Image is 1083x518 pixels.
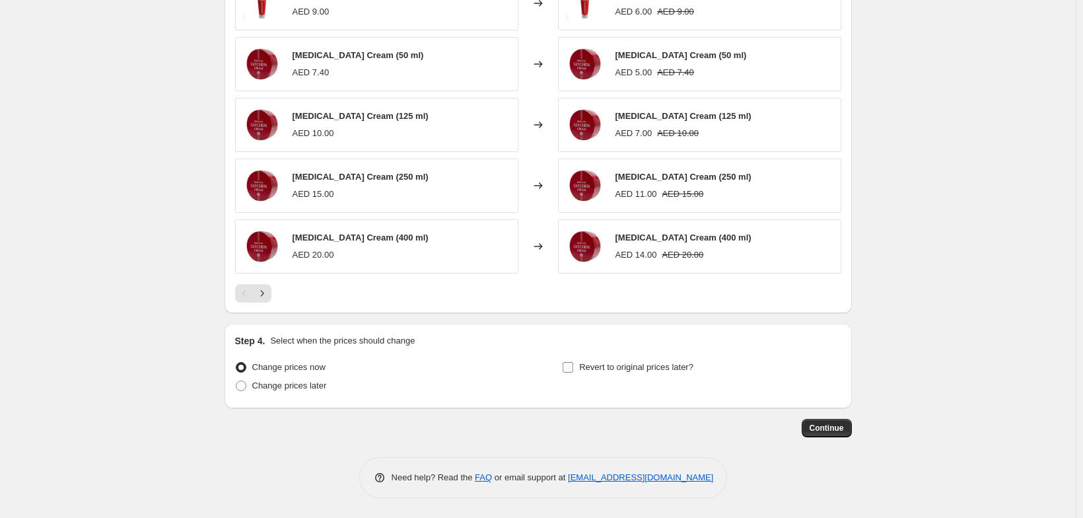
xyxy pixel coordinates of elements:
[293,66,330,79] div: AED 7.40
[293,50,424,60] span: [MEDICAL_DATA] Cream (50 ml)
[293,248,334,262] div: AED 20.00
[392,472,475,482] span: Need help? Read the
[615,233,751,242] span: [MEDICAL_DATA] Cream (400 ml)
[657,127,699,140] strike: AED 10.00
[492,472,568,482] span: or email support at
[242,227,282,266] img: bebecom-produkte-glycerin-creme-400ml-01_2x_3120a3d7-9f85-4684-8465-dcfd40ff7336_80x.jpg
[242,166,282,205] img: bebecom-produkte-glycerin-creme-400ml-01_2x_3120a3d7-9f85-4684-8465-dcfd40ff7336_80x.jpg
[293,233,429,242] span: [MEDICAL_DATA] Cream (400 ml)
[565,105,605,145] img: bebecom-produkte-glycerin-creme-400ml-01_2x_3120a3d7-9f85-4684-8465-dcfd40ff7336_80x.jpg
[293,111,429,121] span: [MEDICAL_DATA] Cream (125 ml)
[565,166,605,205] img: bebecom-produkte-glycerin-creme-400ml-01_2x_3120a3d7-9f85-4684-8465-dcfd40ff7336_80x.jpg
[293,188,334,201] div: AED 15.00
[615,66,652,79] div: AED 5.00
[579,362,693,372] span: Revert to original prices later?
[235,334,265,348] h2: Step 4.
[615,5,652,18] div: AED 6.00
[235,284,271,303] nav: Pagination
[565,44,605,84] img: bebecom-produkte-glycerin-creme-400ml-01_2x_3120a3d7-9f85-4684-8465-dcfd40ff7336_80x.jpg
[657,5,694,18] strike: AED 9.00
[253,284,271,303] button: Next
[252,362,326,372] span: Change prices now
[615,188,657,201] div: AED 11.00
[615,50,747,60] span: [MEDICAL_DATA] Cream (50 ml)
[242,105,282,145] img: bebecom-produkte-glycerin-creme-400ml-01_2x_3120a3d7-9f85-4684-8465-dcfd40ff7336_80x.jpg
[252,381,327,390] span: Change prices later
[242,44,282,84] img: bebecom-produkte-glycerin-creme-400ml-01_2x_3120a3d7-9f85-4684-8465-dcfd40ff7336_80x.jpg
[615,248,657,262] div: AED 14.00
[662,248,703,262] strike: AED 20.00
[293,172,429,182] span: [MEDICAL_DATA] Cream (250 ml)
[568,472,713,482] a: [EMAIL_ADDRESS][DOMAIN_NAME]
[615,127,652,140] div: AED 7.00
[270,334,415,348] p: Select when the prices should change
[810,423,844,433] span: Continue
[802,419,852,437] button: Continue
[662,188,703,201] strike: AED 15.00
[615,111,751,121] span: [MEDICAL_DATA] Cream (125 ml)
[293,127,334,140] div: AED 10.00
[657,66,694,79] strike: AED 7.40
[565,227,605,266] img: bebecom-produkte-glycerin-creme-400ml-01_2x_3120a3d7-9f85-4684-8465-dcfd40ff7336_80x.jpg
[615,172,751,182] span: [MEDICAL_DATA] Cream (250 ml)
[293,5,330,18] div: AED 9.00
[475,472,492,482] a: FAQ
